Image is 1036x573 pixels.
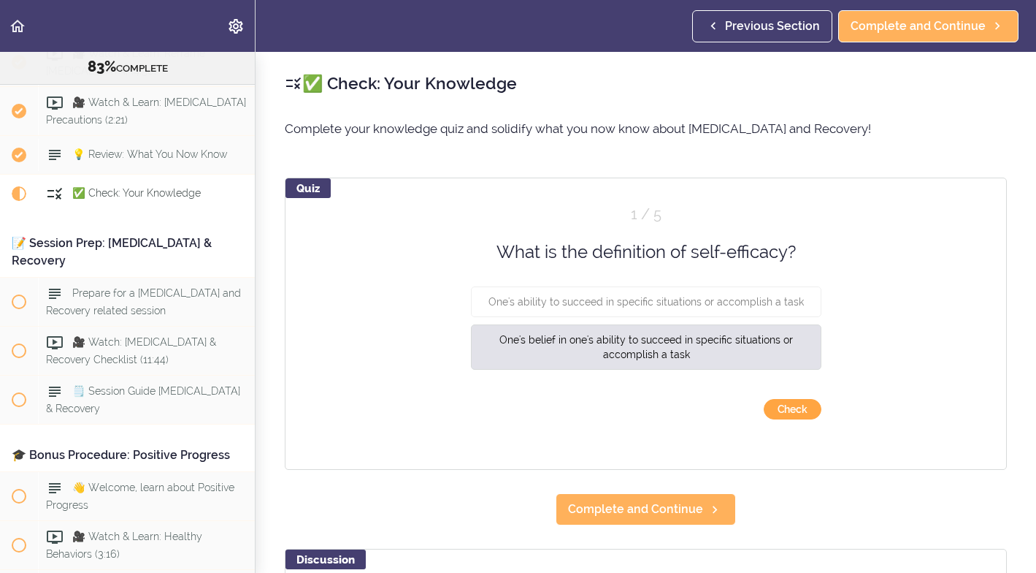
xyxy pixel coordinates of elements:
[471,286,821,317] button: One's ability to succeed in specific situations or accomplish a task
[72,187,201,199] span: ✅ Check: Your Knowledge
[9,18,26,35] svg: Back to course curriculum
[46,287,241,316] span: Prepare for a [MEDICAL_DATA] and Recovery related session
[46,336,216,365] span: 🎥 Watch: [MEDICAL_DATA] & Recovery Checklist (11:44)
[18,58,237,77] div: COMPLETE
[764,399,821,420] button: submit answer
[46,531,202,559] span: 🎥 Watch & Learn: Healthy Behaviors (3:16)
[46,385,240,414] span: 🗒️ Session Guide [MEDICAL_DATA] & Recovery
[72,148,227,160] span: 💡 Review: What You Now Know
[285,178,331,198] div: Quiz
[725,18,820,35] span: Previous Section
[285,118,1007,140] p: Complete your knowledge quiz and solidify what you now know about [MEDICAL_DATA] and Recovery!
[285,71,1007,96] h2: ✅ Check: Your Knowledge
[471,204,821,225] div: Question 1 out of 5
[838,10,1018,42] a: Complete and Continue
[692,10,832,42] a: Previous Section
[46,482,234,510] span: 👋 Welcome, learn about Positive Progress
[499,334,793,360] span: One's belief in one's ability to succeed in specific situations or accomplish a task
[851,18,986,35] span: Complete and Continue
[285,550,366,569] div: Discussion
[568,501,703,518] span: Complete and Continue
[46,96,246,125] span: 🎥 Watch & Learn: [MEDICAL_DATA] Precautions (2:21)
[434,240,858,265] div: What is the definition of self-efficacy?
[471,325,821,370] button: One's belief in one's ability to succeed in specific situations or accomplish a task
[88,58,116,75] span: 83%
[227,18,245,35] svg: Settings Menu
[488,296,804,308] span: One's ability to succeed in specific situations or accomplish a task
[556,493,736,525] a: Complete and Continue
